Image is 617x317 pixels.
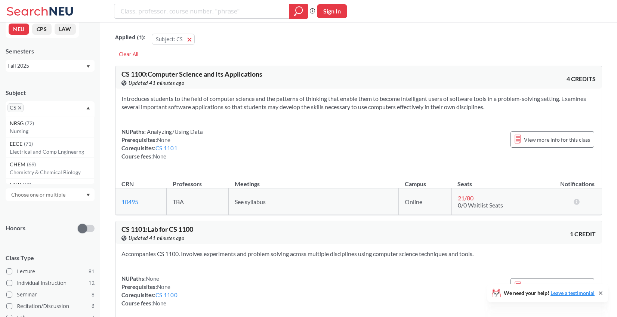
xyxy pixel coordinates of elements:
div: NUPaths: Prerequisites: Corequisites: Course fees: [121,127,203,160]
div: Dropdown arrow [6,188,95,201]
input: Class, professor, course number, "phrase" [120,5,284,18]
a: Leave a testimonial [550,290,595,296]
div: NUPaths: Prerequisites: Corequisites: Course fees: [121,274,178,307]
section: Accompanies CS 1100. Involves experiments and problem solving across multiple disciplines using c... [121,250,596,258]
span: CS 1101 : Lab for CS 1100 [121,225,193,233]
span: 1 CREDIT [570,230,596,238]
span: ( 69 ) [27,161,36,167]
p: Electrical and Comp Engineerng [10,148,94,156]
span: Analyzing/Using Data [146,128,203,135]
span: Class Type [6,254,95,262]
span: 8 [92,290,95,299]
input: Choose one or multiple [7,190,70,199]
div: CSX to remove pillDropdown arrowNRSG(72)NursingEECE(71)Electrical and Comp EngineerngCHEM(69)Chem... [6,101,95,117]
th: Campus [399,172,451,188]
span: CS 1100 : Computer Science and Its Applications [121,70,262,78]
div: Semesters [6,47,95,55]
span: Updated 41 minutes ago [129,79,184,87]
div: Fall 2025Dropdown arrow [6,60,95,72]
label: Lecture [6,267,95,276]
button: LAW [55,24,76,35]
div: CRN [121,180,134,188]
button: CPS [32,24,52,35]
button: Subject: CS [152,34,195,45]
section: Introduces students to the field of computer science and the patterns of thinking that enable the... [121,95,596,111]
span: ( 71 ) [24,141,33,147]
span: Updated 41 minutes ago [129,234,184,242]
span: We need your help! [504,290,595,296]
div: Fall 2025 [7,62,86,70]
button: Sign In [317,4,347,18]
p: Honors [6,224,25,233]
span: 21 / 80 [458,194,473,201]
div: Subject [6,89,95,97]
span: 12 [89,279,95,287]
th: Notifications [553,172,602,188]
span: Subject: CS [156,36,183,43]
a: CS 1101 [155,145,178,151]
svg: Dropdown arrow [86,107,90,110]
p: Chemistry & Chemical Biology [10,169,94,176]
span: None [146,275,159,282]
span: 0/0 Waitlist Seats [458,201,503,209]
span: Applied ( 1 ): [115,33,145,41]
span: None [157,283,170,290]
th: Seats [451,172,553,188]
td: Online [399,188,451,215]
span: LAW [10,181,22,189]
span: None [157,136,170,143]
th: Meetings [229,172,399,188]
svg: Dropdown arrow [86,194,90,197]
span: 6 [92,302,95,310]
a: CS 1100 [155,292,178,298]
span: 4 CREDITS [567,75,596,83]
svg: Dropdown arrow [86,65,90,68]
div: Clear All [115,49,142,60]
a: 10495 [121,198,138,205]
p: Nursing [10,127,94,135]
label: Recitation/Discussion [6,301,95,311]
button: NEU [9,24,29,35]
td: TBA [167,188,229,215]
span: View more info for this class [524,282,590,291]
span: View more info for this class [524,135,590,144]
div: magnifying glass [289,4,308,19]
span: None [153,300,166,307]
span: ( 68 ) [22,182,31,188]
label: Individual Instruction [6,278,95,288]
svg: X to remove pill [18,106,21,110]
span: NRSG [10,119,25,127]
th: Professors [167,172,229,188]
span: 81 [89,267,95,276]
span: See syllabus [235,198,266,205]
svg: magnifying glass [294,6,303,16]
span: ( 72 ) [25,120,34,126]
label: Seminar [6,290,95,299]
span: CHEM [10,160,27,169]
span: None [153,153,166,160]
span: CSX to remove pill [7,103,24,112]
span: EECE [10,140,24,148]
